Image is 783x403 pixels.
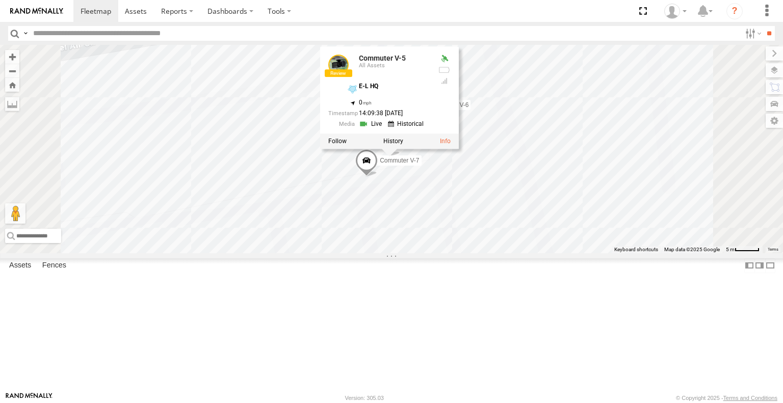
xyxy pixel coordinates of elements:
label: Measure [5,97,19,111]
div: Date/time of location update [328,111,430,117]
label: Dock Summary Table to the Left [744,258,754,273]
img: rand-logo.svg [10,8,63,15]
button: Keyboard shortcuts [614,246,658,253]
i: ? [726,3,743,19]
label: Fences [37,259,71,273]
div: Last Event GSM Signal Strength [438,77,451,85]
div: © Copyright 2025 - [676,395,777,401]
label: Hide Summary Table [765,258,775,273]
button: Map Scale: 5 m per 45 pixels [723,246,763,253]
label: Map Settings [766,114,783,128]
label: Realtime tracking of Asset [328,138,347,145]
a: Terms and Conditions [723,395,777,401]
a: View Asset Details [328,55,349,75]
label: Assets [4,259,36,273]
label: View Asset History [383,138,403,145]
div: E-L HQ [359,84,430,90]
a: Visit our Website [6,393,53,403]
a: Terms [768,247,778,251]
span: 0 [359,99,372,106]
span: 5 m [726,247,735,252]
label: Search Query [21,26,30,41]
label: Search Filter Options [741,26,763,41]
button: Zoom in [5,50,19,64]
a: View Historical Media Streams [388,119,427,129]
button: Zoom Home [5,78,19,92]
button: Zoom out [5,64,19,78]
a: View Live Media Streams [359,119,385,129]
button: Drag Pegman onto the map to open Street View [5,203,25,224]
span: Map data ©2025 Google [664,247,720,252]
a: View Asset Details [440,138,451,145]
div: Valid GPS Fix [438,55,451,63]
a: Commuter V-5 [359,55,406,63]
div: Viet Nguyen [661,4,690,19]
div: All Assets [359,63,430,69]
span: Commuter V-7 [380,157,419,165]
label: Dock Summary Table to the Right [754,258,765,273]
div: No battery health information received from this device. [438,66,451,74]
div: Version: 305.03 [345,395,384,401]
